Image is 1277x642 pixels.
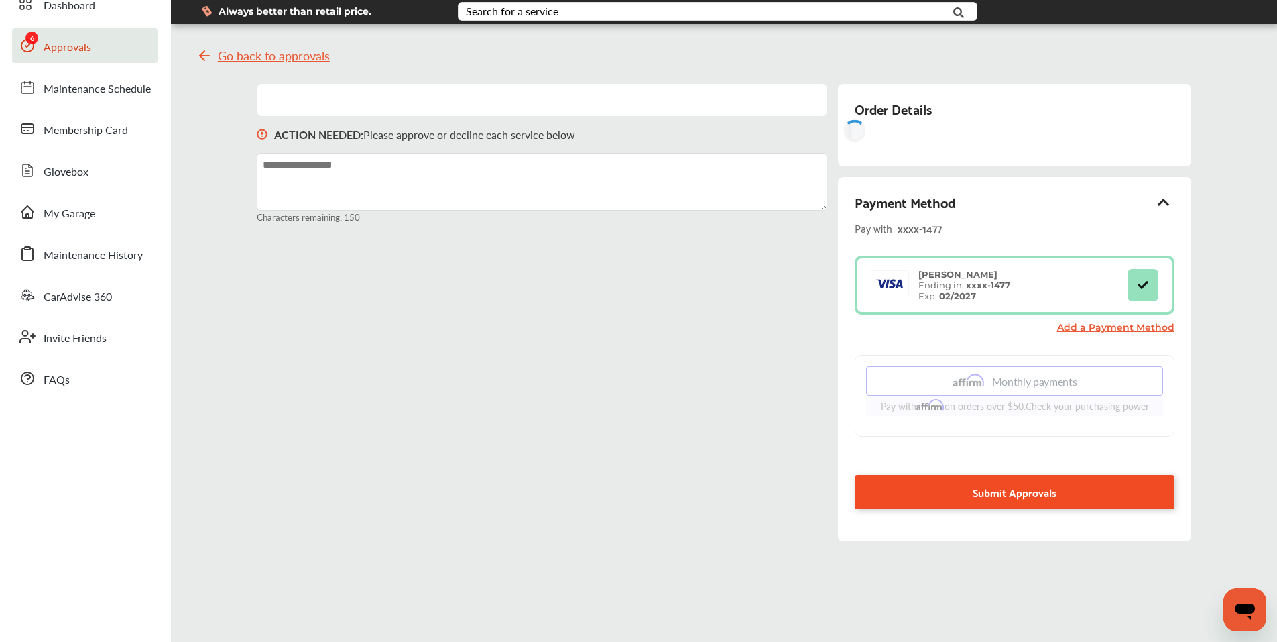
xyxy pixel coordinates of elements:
[12,153,158,188] a: Glovebox
[12,195,158,229] a: My Garage
[12,278,158,313] a: CarAdvise 360
[196,48,212,64] img: svg+xml;base64,PHN2ZyB4bWxucz0iaHR0cDovL3d3dy53My5vcmcvMjAwMC9zdmciIHdpZHRoPSIyNCIgaGVpZ2h0PSIyNC...
[44,247,143,264] span: Maintenance History
[202,5,212,17] img: dollor_label_vector.a70140d1.svg
[12,70,158,105] a: Maintenance Schedule
[44,205,95,223] span: My Garage
[44,122,128,140] span: Membership Card
[12,236,158,271] a: Maintenance History
[912,269,1017,301] div: Ending in: Exp:
[219,7,371,16] span: Always better than retail price.
[44,288,112,306] span: CarAdvise 360
[898,219,1065,237] div: xxxx- 1477
[257,211,827,223] small: Characters remaining: 150
[855,191,1174,213] div: Payment Method
[12,111,158,146] a: Membership Card
[973,483,1056,501] span: Submit Approvals
[44,81,151,98] span: Maintenance Schedule
[1223,588,1266,631] iframe: Button to launch messaging window
[966,280,1010,290] strong: xxxx- 1477
[1057,321,1174,333] a: Add a Payment Method
[274,127,575,142] p: Please approve or decline each service below
[939,290,976,301] strong: 02/2027
[855,475,1174,509] a: Submit Approvals
[218,49,330,62] span: Go back to approvals
[257,116,267,153] img: svg+xml;base64,PHN2ZyB3aWR0aD0iMTYiIGhlaWdodD0iMTciIHZpZXdCb3g9IjAgMCAxNiAxNyIgZmlsbD0ibm9uZSIgeG...
[44,164,88,181] span: Glovebox
[12,28,158,63] a: Approvals
[918,269,997,280] strong: [PERSON_NAME]
[44,39,91,56] span: Approvals
[855,97,932,120] div: Order Details
[44,330,107,347] span: Invite Friends
[274,127,363,142] b: ACTION NEEDED :
[12,319,158,354] a: Invite Friends
[12,361,158,396] a: FAQs
[855,219,892,237] span: Pay with
[466,6,558,17] div: Search for a service
[44,372,70,389] span: FAQs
